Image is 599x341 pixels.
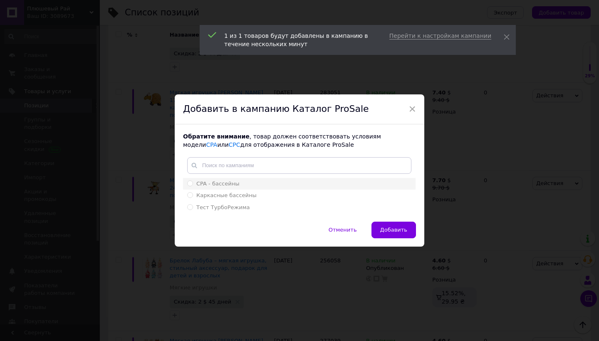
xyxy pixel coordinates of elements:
[224,32,379,48] div: 1 из 1 товаров будут добавлены в кампанию в течение нескольких минут
[183,133,416,149] div: , товар должен соответствовать условиям модели или для отображения в Каталоге ProSale
[187,157,411,174] input: Поиск по кампаниям
[389,32,491,40] span: Перейти к настройкам кампании
[183,133,250,140] b: Обратите внимание
[196,192,257,198] span: Каркасные бассейны
[380,227,407,233] span: Добавить
[320,222,366,238] button: Отменить
[206,141,217,148] a: CPA
[229,141,240,148] a: CPC
[329,227,357,233] span: Отменить
[196,204,250,210] span: Тест ТурбоРежима
[371,222,416,238] button: Добавить
[175,94,424,124] div: Добавить в кампанию Каталог ProSale
[196,180,239,187] span: CPA - бассейны
[408,102,416,116] span: ×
